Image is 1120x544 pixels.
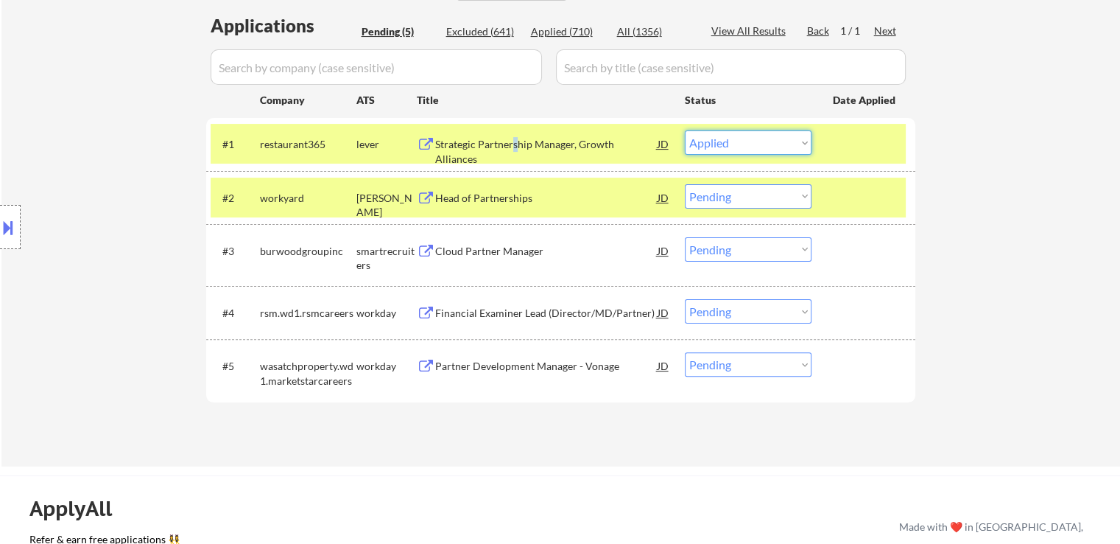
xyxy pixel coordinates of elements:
[656,237,671,264] div: JD
[260,359,356,388] div: wasatchproperty.wd1.marketstarcareers
[435,359,658,374] div: Partner Development Manager - Vonage
[556,49,906,85] input: Search by title (case sensitive)
[617,24,691,39] div: All (1356)
[356,359,417,374] div: workday
[211,49,542,85] input: Search by company (case sensitive)
[840,24,874,38] div: 1 / 1
[356,244,417,273] div: smartrecruiters
[211,17,356,35] div: Applications
[356,93,417,108] div: ATS
[222,359,248,374] div: #5
[260,93,356,108] div: Company
[362,24,435,39] div: Pending (5)
[435,191,658,206] div: Head of Partnerships
[446,24,520,39] div: Excluded (641)
[531,24,605,39] div: Applied (710)
[711,24,790,38] div: View All Results
[656,352,671,379] div: JD
[260,137,356,152] div: restaurant365
[435,137,658,166] div: Strategic Partnership Manager, Growth Alliances
[685,86,811,113] div: Status
[260,306,356,321] div: rsm.wd1.rsmcareers
[356,191,417,220] div: [PERSON_NAME]
[656,130,671,157] div: JD
[656,299,671,326] div: JD
[435,306,658,321] div: Financial Examiner Lead (Director/MD/Partner)
[356,137,417,152] div: lever
[435,244,658,259] div: Cloud Partner Manager
[260,191,356,206] div: workyard
[29,496,129,521] div: ApplyAll
[833,93,898,108] div: Date Applied
[356,306,417,321] div: workday
[417,93,671,108] div: Title
[874,24,898,38] div: Next
[260,244,356,259] div: burwoodgroupinc
[807,24,831,38] div: Back
[656,184,671,211] div: JD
